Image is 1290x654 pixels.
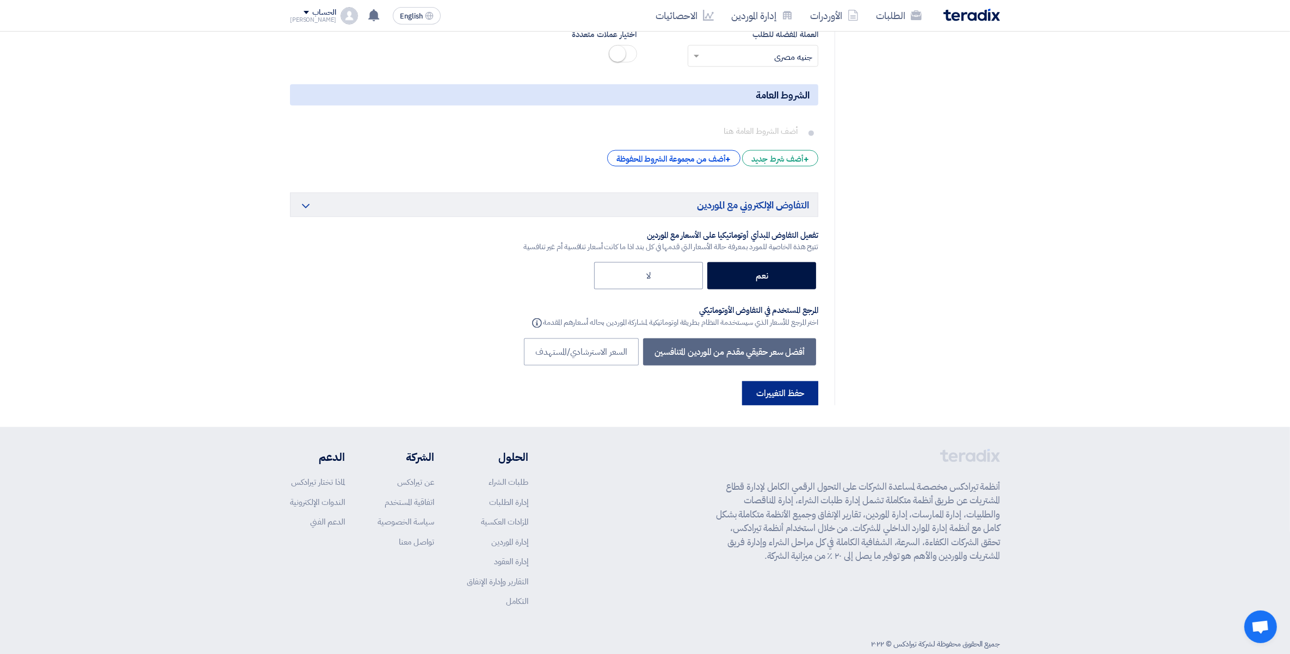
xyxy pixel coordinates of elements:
a: الدعم الفني [310,516,345,528]
a: سياسة الخصوصية [378,516,434,528]
span: + [804,153,809,166]
div: أضف شرط جديد [742,150,818,166]
div: اختر المرجع للأسعار الذي سيستخدمة النظام بطريقة اوتوماتيكية لمشاركة الموردين بحاله أسعارهم المقدمة [530,316,818,329]
div: Open chat [1244,610,1277,643]
a: تواصل معنا [399,536,434,548]
label: اختيار عملات متعددة [472,28,637,41]
a: المزادات العكسية [481,516,528,528]
div: أضف من مجموعة الشروط المحفوظة [607,150,740,166]
input: أضف الشروط العامة هنا [299,121,803,141]
label: السعر الاسترشادي/المستهدف [524,338,639,366]
p: أنظمة تيرادكس مخصصة لمساعدة الشركات على التحول الرقمي الكامل لإدارة قطاع المشتريات عن طريق أنظمة ... [716,480,1000,563]
div: الحساب [312,8,336,17]
div: [PERSON_NAME] [290,17,336,23]
a: إدارة العقود [494,556,528,567]
a: التقارير وإدارة الإنفاق [467,576,528,588]
img: Teradix logo [943,9,1000,21]
li: الشركة [378,449,434,465]
a: الاحصائيات [647,3,723,28]
span: + [726,153,731,166]
a: عن تيرادكس [397,476,434,488]
a: اتفاقية المستخدم [385,496,434,508]
button: حفظ التغييرات [742,381,818,405]
div: تتيح هذة الخاصية للمورد بمعرفة حالة الأسعار التي قدمها في كل بند اذا ما كانت أسعار تنافسية أم غير... [523,241,818,252]
label: نعم [707,262,816,289]
li: الدعم [290,449,345,465]
a: إدارة الموردين [491,536,528,548]
li: الحلول [467,449,528,465]
a: الأوردرات [801,3,867,28]
a: إدارة الطلبات [489,496,528,508]
h5: الشروط العامة [290,84,818,106]
span: English [400,13,423,20]
a: إدارة الموردين [723,3,801,28]
button: English [393,7,441,24]
label: أفضل سعر حقيقي مقدم من الموردين المتنافسين [643,338,816,366]
label: لا [594,262,703,289]
label: العملة المفضله للطلب [653,28,819,41]
h5: التفاوض الإلكتروني مع الموردين [290,193,818,217]
div: تفعيل التفاوض المبدأي أوتوماتيكيا على الأسعار مع الموردين [523,230,818,241]
a: الطلبات [867,3,930,28]
img: profile_test.png [341,7,358,24]
div: جميع الحقوق محفوظة لشركة تيرادكس © ٢٠٢٢ [871,638,1000,650]
a: التكامل [506,595,528,607]
a: طلبات الشراء [489,476,528,488]
a: الندوات الإلكترونية [290,496,345,508]
a: لماذا تختار تيرادكس [291,476,345,488]
div: المرجع المستخدم في التفاوض الأوتوماتيكي [530,305,818,316]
